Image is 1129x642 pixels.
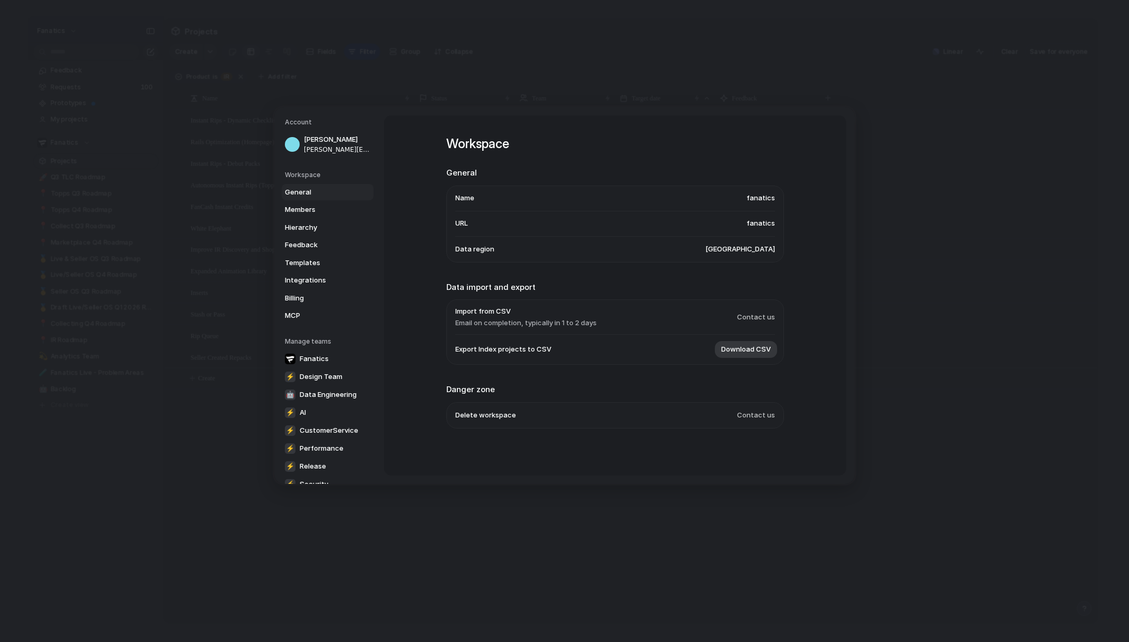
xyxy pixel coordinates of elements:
a: Hierarchy [282,219,374,236]
span: Name [455,193,474,203]
a: Integrations [282,272,374,289]
a: ⚡AI [282,404,379,421]
span: Import from CSV [455,306,597,317]
span: Contact us [737,312,775,323]
span: Feedback [285,240,352,250]
h1: Workspace [446,134,784,153]
h2: Data import and export [446,281,784,293]
div: ⚡ [285,461,295,471]
span: Performance [300,443,343,454]
span: Data Engineering [300,390,357,400]
a: MCP [282,307,374,324]
span: Members [285,205,352,215]
span: Templates [285,257,352,268]
div: ⚡ [285,443,295,453]
a: ⚡Security [282,475,379,492]
a: ⚡Design Team [282,368,379,385]
span: MCP [285,310,352,321]
div: ⚡ [285,479,295,489]
span: [PERSON_NAME] [304,134,371,145]
span: fanatics [747,193,775,203]
a: Feedback [282,237,374,254]
span: URL [455,218,468,229]
span: General [285,187,352,197]
span: Data region [455,244,494,255]
span: fanatics [747,218,775,229]
h5: Account [285,118,374,127]
span: Hierarchy [285,222,352,232]
a: ⚡CustomerService [282,422,379,439]
div: ⚡ [285,371,295,382]
span: Email on completion, typically in 1 to 2 days [455,317,597,328]
a: Billing [282,289,374,306]
h2: Danger zone [446,384,784,396]
span: Design Team [300,372,342,382]
div: 🤖 [285,389,295,400]
span: Fanatics [300,354,329,364]
span: Release [300,461,326,472]
span: [GEOGRAPHIC_DATA] [705,244,775,255]
a: ⚡Release [282,458,379,474]
h2: General [446,167,784,179]
div: ⚡ [285,407,295,417]
span: Delete workspace [455,410,516,421]
span: Security [300,479,328,490]
a: General [282,183,374,200]
span: Billing [285,293,352,303]
span: Contact us [737,410,775,421]
span: [PERSON_NAME][EMAIL_ADDRESS][PERSON_NAME][DOMAIN_NAME] [304,144,371,154]
div: ⚡ [285,425,295,435]
span: Export Index projects to CSV [455,344,551,355]
span: Download CSV [721,344,771,355]
a: 🤖Data Engineering [282,386,379,403]
span: Integrations [285,275,352,286]
a: Fanatics [282,350,379,367]
span: AI [300,407,306,418]
a: [PERSON_NAME][PERSON_NAME][EMAIL_ADDRESS][PERSON_NAME][DOMAIN_NAME] [282,131,374,158]
h5: Manage teams [285,336,374,346]
a: Members [282,201,374,218]
a: Templates [282,254,374,271]
span: CustomerService [300,425,358,436]
h5: Workspace [285,170,374,179]
a: ⚡Performance [282,440,379,456]
button: Download CSV [715,341,777,358]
